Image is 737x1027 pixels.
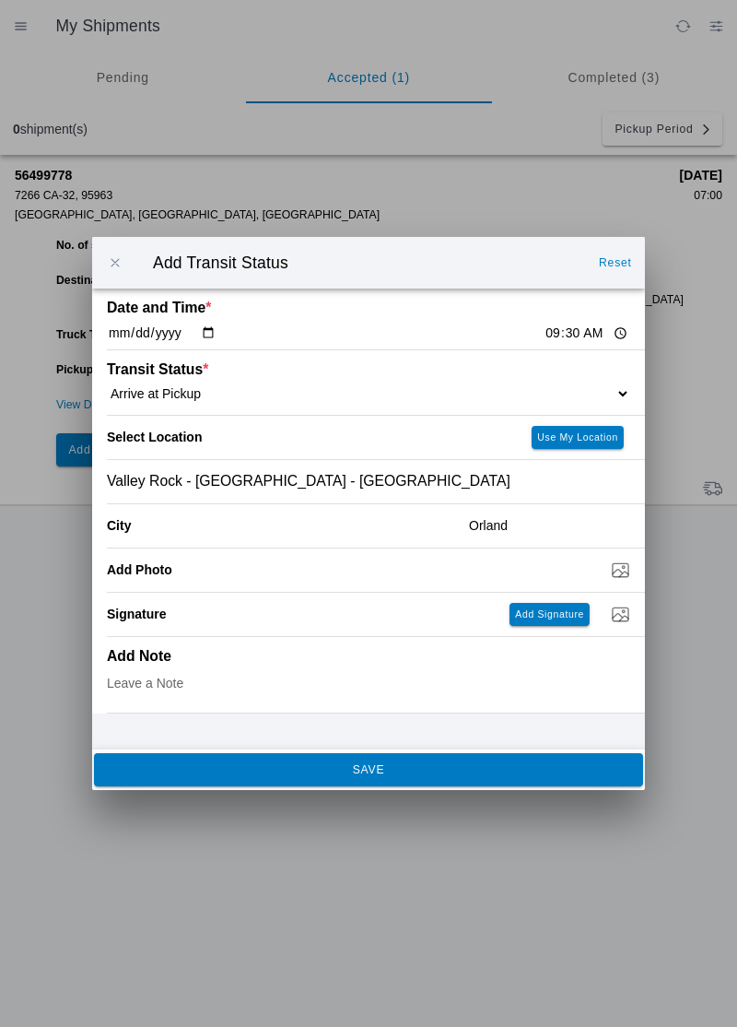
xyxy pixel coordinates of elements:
ion-title: Add Transit Status [135,254,590,273]
ion-button: Use My Location [532,426,624,449]
span: Valley Rock - [GEOGRAPHIC_DATA] - [GEOGRAPHIC_DATA] [107,473,510,490]
label: Select Location [107,430,202,444]
ion-label: City [107,518,454,533]
ion-button: Add Signature [509,603,590,626]
ion-label: Add Note [107,648,499,665]
ion-button: Reset [591,248,639,277]
ion-label: Date and Time [107,300,499,316]
ion-button: SAVE [94,753,643,786]
label: Signature [107,607,167,621]
ion-label: Transit Status [107,361,499,378]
